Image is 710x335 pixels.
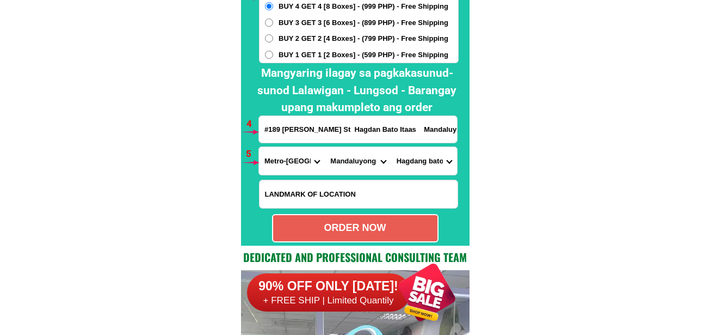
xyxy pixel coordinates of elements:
[265,19,273,27] input: BUY 3 GET 3 [6 Boxes] - (899 PHP) - Free Shipping
[265,34,273,42] input: BUY 2 GET 2 [4 Boxes] - (799 PHP) - Free Shipping
[241,249,470,265] h2: Dedicated and professional consulting team
[246,147,258,161] h6: 5
[250,65,464,117] h2: Mangyaring ilagay sa pagkakasunud-sunod Lalawigan - Lungsod - Barangay upang makumpleto ang order
[246,117,259,131] h6: 4
[265,2,273,10] input: BUY 4 GET 4 [8 Boxes] - (999 PHP) - Free Shipping
[273,221,437,235] div: ORDER NOW
[391,147,457,175] select: Select commune
[279,50,448,60] span: BUY 1 GET 1 [2 Boxes] - (599 PHP) - Free Shipping
[279,33,448,44] span: BUY 2 GET 2 [4 Boxes] - (799 PHP) - Free Shipping
[325,147,391,175] select: Select district
[260,180,458,208] input: Input LANDMARKOFLOCATION
[279,17,448,28] span: BUY 3 GET 3 [6 Boxes] - (899 PHP) - Free Shipping
[259,116,457,143] input: Input address
[259,147,325,175] select: Select province
[247,295,410,307] h6: + FREE SHIP | Limited Quantily
[247,278,410,295] h6: 90% OFF ONLY [DATE]!
[279,1,448,12] span: BUY 4 GET 4 [8 Boxes] - (999 PHP) - Free Shipping
[265,51,273,59] input: BUY 1 GET 1 [2 Boxes] - (599 PHP) - Free Shipping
